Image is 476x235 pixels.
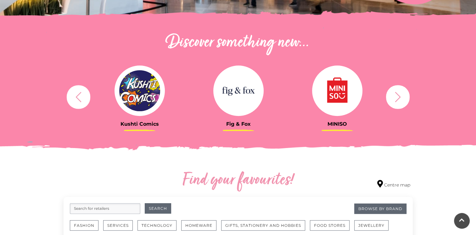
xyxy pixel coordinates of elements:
h3: MINISO [293,121,382,127]
button: Search [145,203,171,214]
button: Food Stores [310,220,350,231]
button: Gifts, Stationery and Hobbies [221,220,305,231]
input: Search for retailers [70,203,140,214]
button: Technology [137,220,176,231]
button: Jewellery [354,220,389,231]
h3: Fig & Fox [194,121,283,127]
h2: Find your favourites! [123,170,353,191]
button: Fashion [70,220,98,231]
a: Centre map [377,180,410,188]
a: Browse By Brand [354,203,406,214]
button: Services [103,220,133,231]
h3: Kushti Comics [95,121,184,127]
button: Homeware [181,220,216,231]
h2: Discover something new... [64,33,413,53]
